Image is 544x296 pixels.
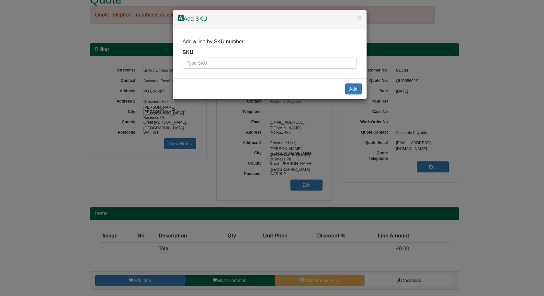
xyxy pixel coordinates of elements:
[345,83,362,94] button: Add
[183,38,357,46] p: Add a line by SKU number.
[357,14,361,21] button: ×
[183,49,194,56] label: SKU
[183,58,357,69] input: Type SKU
[178,15,362,23] h4: Add SKU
